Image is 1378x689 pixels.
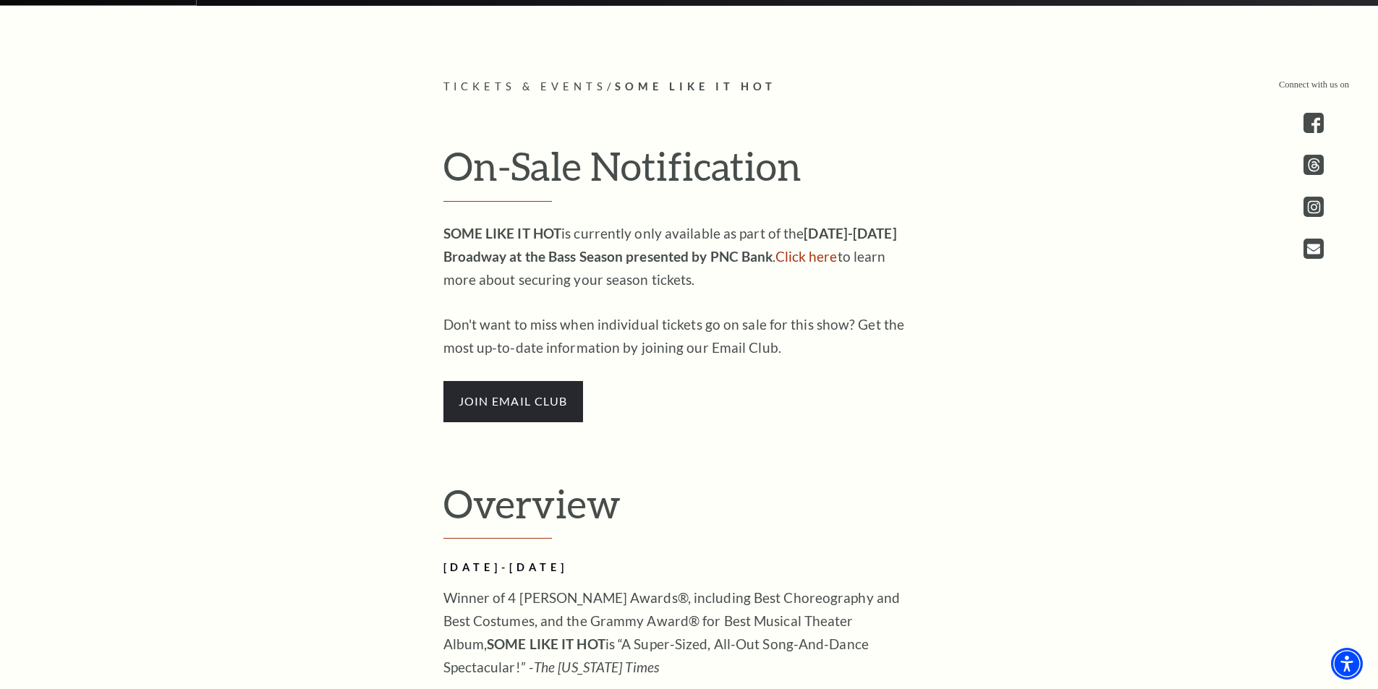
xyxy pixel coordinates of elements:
[775,248,838,265] a: Click here to learn more about securing your season tickets
[1303,113,1324,133] a: facebook - open in a new tab
[1303,155,1324,175] a: threads.com - open in a new tab
[443,222,914,291] p: is currently only available as part of the . to learn more about securing your season tickets.
[443,586,914,679] p: Winner of 4 [PERSON_NAME] Awards®, including Best Choreography and Best Costumes, and the Grammy ...
[443,78,935,96] p: /
[443,142,935,202] h2: On-Sale Notification
[443,381,583,421] span: join email club
[443,392,583,408] a: join email club
[443,80,608,93] span: Tickets & Events
[1279,78,1349,92] p: Connect with us on
[1331,648,1363,680] div: Accessibility Menu
[487,635,605,652] strong: SOME LIKE IT HOT
[1303,239,1324,259] a: Open this option - open in a new tab
[443,480,935,539] h2: Overview
[534,659,659,675] em: The [US_STATE] Times
[1303,197,1324,217] a: instagram - open in a new tab
[615,80,776,93] span: Some Like It Hot
[443,559,914,577] h2: [DATE]-[DATE]
[443,313,914,359] p: Don't want to miss when individual tickets go on sale for this show? Get the most up-to-date info...
[443,225,562,241] strong: SOME LIKE IT HOT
